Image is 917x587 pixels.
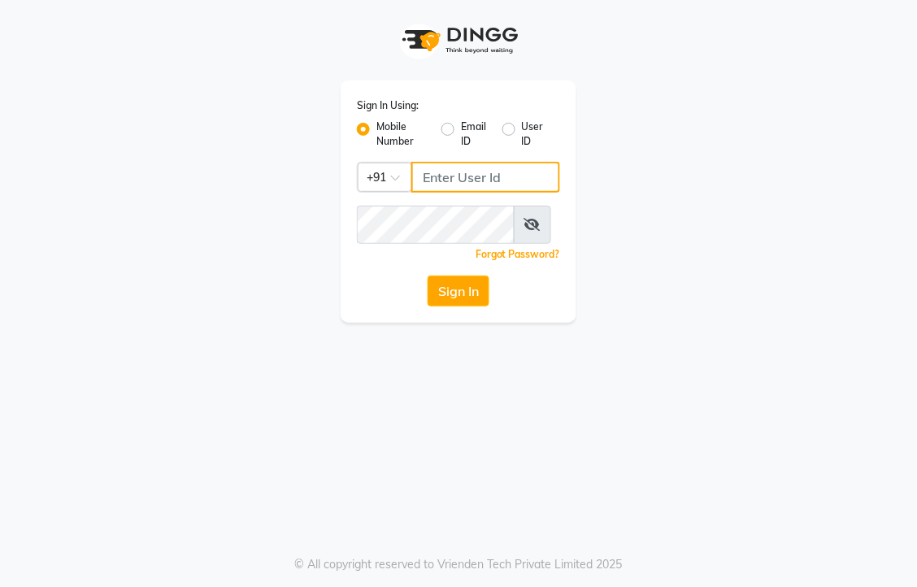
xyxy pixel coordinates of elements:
[428,276,489,307] button: Sign In
[357,206,515,244] input: Username
[376,120,428,149] label: Mobile Number
[461,120,489,149] label: Email ID
[393,16,524,64] img: logo1.svg
[522,120,547,149] label: User ID
[411,162,560,193] input: Username
[357,98,419,113] label: Sign In Using:
[476,248,560,260] a: Forgot Password?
